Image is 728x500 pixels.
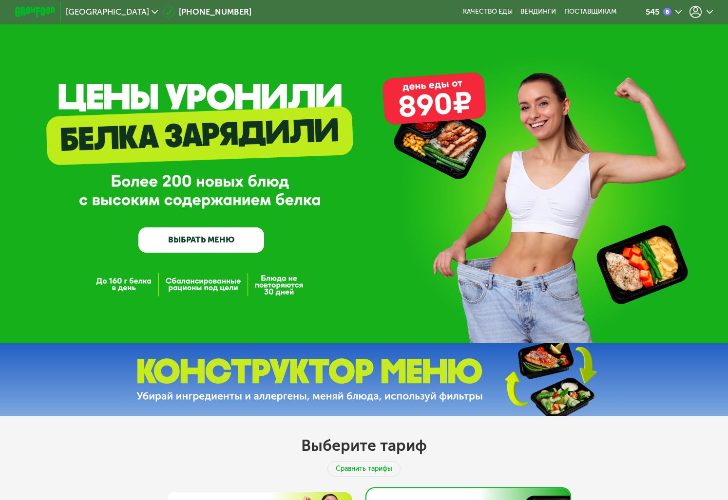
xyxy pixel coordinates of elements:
[564,8,616,16] div: поставщикам
[646,8,659,16] div: 545
[301,436,427,455] h2: Выберите тариф
[163,6,251,18] a: [PHONE_NUMBER]
[463,8,513,16] a: Качество еды
[138,227,264,253] a: ВЫБРАТЬ МЕНЮ
[520,8,556,16] a: Вендинги
[66,8,149,16] span: [GEOGRAPHIC_DATA]
[327,461,401,477] div: Сравнить тарифы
